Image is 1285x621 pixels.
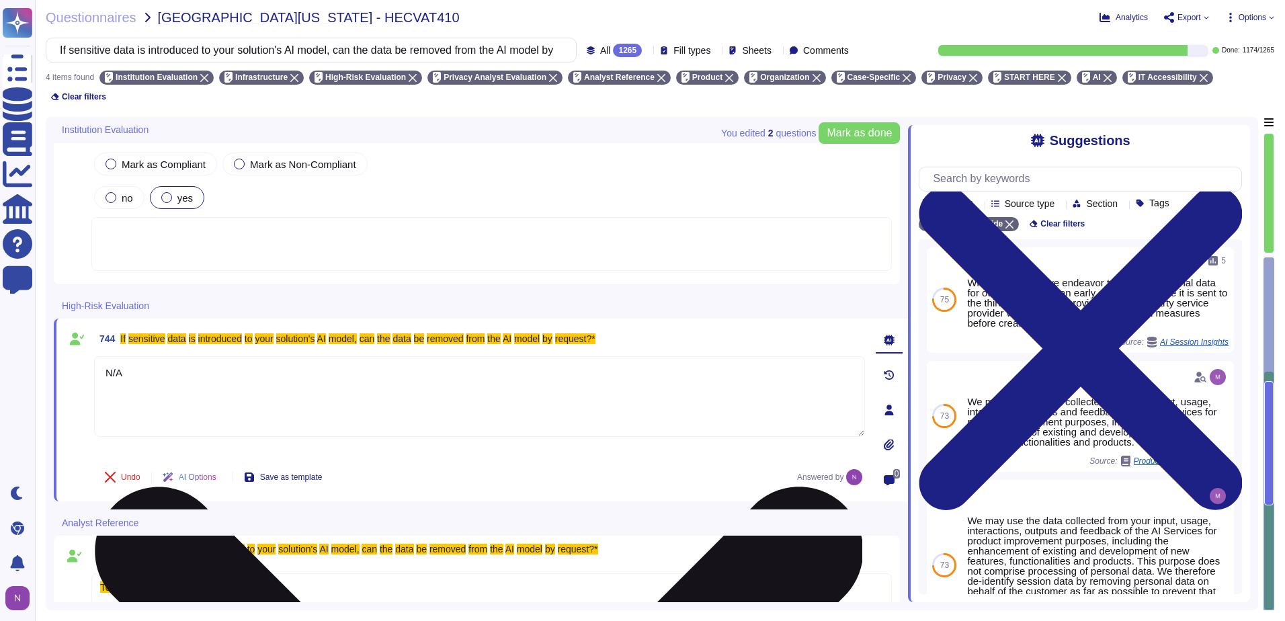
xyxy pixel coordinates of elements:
mark: data [392,333,411,344]
span: Comments [803,46,849,55]
span: High-Risk Evaluation [325,73,406,81]
span: Done: [1222,47,1240,54]
span: Mark as Non-Compliant [250,159,356,170]
span: Analytics [1116,13,1148,22]
span: Product [692,73,722,81]
mark: model [514,333,540,344]
span: Analyst Reference [584,73,655,81]
span: High-Risk Evaluation [62,301,149,310]
span: 744 [94,334,115,343]
span: yes [177,192,193,204]
span: AI [1093,73,1101,81]
span: You edited question s [721,128,816,138]
span: 1174 / 1265 [1243,47,1274,54]
span: Institution Evaluation [62,125,149,134]
input: Search by keywords [53,38,563,62]
mark: can [360,333,375,344]
mark: by [542,333,552,344]
span: Privacy Analyst Evaluation [444,73,546,81]
span: Sheets [742,46,772,55]
span: Clear filters [62,93,106,101]
span: Infrastructure [235,73,288,81]
div: 4 items found [46,73,94,81]
mark: removed [427,333,463,344]
b: 2 [768,128,774,138]
mark: sensitive [128,333,165,344]
mark: data [167,333,185,344]
span: Institution Evaluation [116,73,198,81]
span: no [122,192,133,204]
span: START HERE [1004,73,1055,81]
span: [GEOGRAPHIC_DATA][US_STATE] - HECVAT410 [158,11,460,24]
span: Fill types [673,46,710,55]
span: Mark as done [827,128,892,138]
span: 0 [893,469,901,479]
img: user [1210,369,1226,385]
img: user [846,469,862,485]
mark: AI [317,333,326,344]
button: user [3,583,39,613]
mark: the [487,333,500,344]
span: Organization [760,73,809,81]
mark: to [245,333,253,344]
span: Export [1177,13,1201,22]
img: user [1210,488,1226,504]
mark: request?* [555,333,595,344]
span: Case-Specific [847,73,901,81]
span: IT Accessibility [1138,73,1197,81]
button: Analytics [1100,12,1148,23]
div: 1265 [613,44,642,57]
input: Search by keywords [926,167,1241,191]
span: 75 [940,296,949,304]
button: Mark as done [819,122,900,144]
mark: If [120,333,126,344]
span: 73 [940,412,949,420]
span: 1247 [91,544,118,553]
img: user [5,586,30,610]
mark: your [255,333,273,344]
mark: introduced [198,333,242,344]
span: Mark as Compliant [122,159,206,170]
span: All [600,46,611,55]
span: Options [1239,13,1266,22]
mark: solution's [276,333,315,344]
mark: from [466,333,485,344]
span: Questionnaires [46,11,136,24]
span: Analyst Reference [62,518,138,528]
mark: be [414,333,425,344]
span: 73 [940,561,949,569]
mark: the [377,333,390,344]
span: Privacy [938,73,966,81]
mark: model, [329,333,357,344]
mark: is [189,333,196,344]
mark: AI [503,333,511,344]
textarea: N/A [94,356,865,437]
